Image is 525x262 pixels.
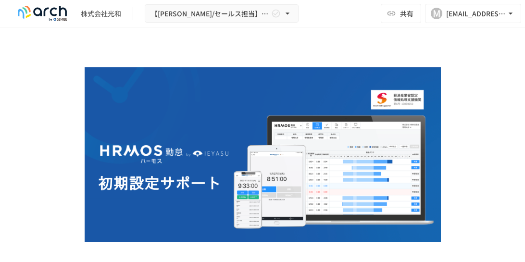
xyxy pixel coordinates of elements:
[12,6,73,21] img: logo-default@2x-9cf2c760.svg
[85,67,441,242] img: GdztLVQAPnGLORo409ZpmnRQckwtTrMz8aHIKJZF2AQ
[425,4,521,23] button: M[EMAIL_ADDRESS][DOMAIN_NAME]
[400,8,413,19] span: 共有
[431,8,442,19] div: M
[151,8,269,20] span: 【[PERSON_NAME]/セールス担当】株式会社光和様_初期設定サポート
[446,8,506,20] div: [EMAIL_ADDRESS][DOMAIN_NAME]
[81,9,121,19] div: 株式会社光和
[381,4,421,23] button: 共有
[145,4,299,23] button: 【[PERSON_NAME]/セールス担当】株式会社光和様_初期設定サポート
